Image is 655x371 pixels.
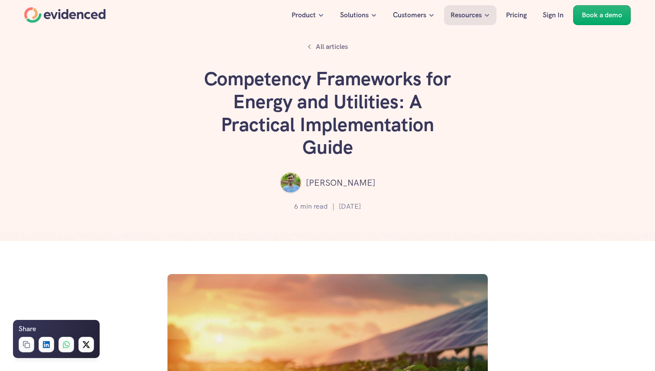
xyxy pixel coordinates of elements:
[573,5,631,25] a: Book a demo
[306,176,376,190] p: [PERSON_NAME]
[292,10,316,21] p: Product
[316,41,348,52] p: All articles
[294,201,298,212] p: 6
[340,10,369,21] p: Solutions
[303,39,353,55] a: All articles
[582,10,622,21] p: Book a demo
[451,10,482,21] p: Resources
[543,10,564,21] p: Sign In
[339,201,361,212] p: [DATE]
[300,201,328,212] p: min read
[198,68,457,159] h1: Competency Frameworks for Energy and Utilities: A Practical Implementation Guide
[280,172,302,194] img: ""
[506,10,527,21] p: Pricing
[19,323,36,335] h6: Share
[332,201,334,212] p: |
[499,5,533,25] a: Pricing
[24,7,106,23] a: Home
[393,10,426,21] p: Customers
[536,5,570,25] a: Sign In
